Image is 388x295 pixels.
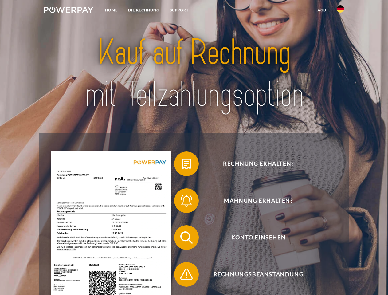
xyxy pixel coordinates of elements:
a: agb [312,5,331,16]
img: qb_bell.svg [179,193,194,208]
img: qb_bill.svg [179,156,194,171]
a: SUPPORT [165,5,194,16]
button: Rechnung erhalten? [174,151,334,176]
a: DIE RECHNUNG [123,5,165,16]
span: Rechnung erhalten? [183,151,334,176]
button: Mahnung erhalten? [174,188,334,213]
img: de [337,5,344,13]
img: qb_search.svg [179,230,194,245]
img: title-powerpay_de.svg [59,29,329,118]
button: Konto einsehen [174,225,334,250]
img: qb_warning.svg [179,267,194,282]
span: Konto einsehen [183,225,334,250]
span: Rechnungsbeanstandung [183,262,334,287]
button: Rechnungsbeanstandung [174,262,334,287]
img: logo-powerpay-white.svg [44,7,93,13]
span: Mahnung erhalten? [183,188,334,213]
a: Home [100,5,123,16]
